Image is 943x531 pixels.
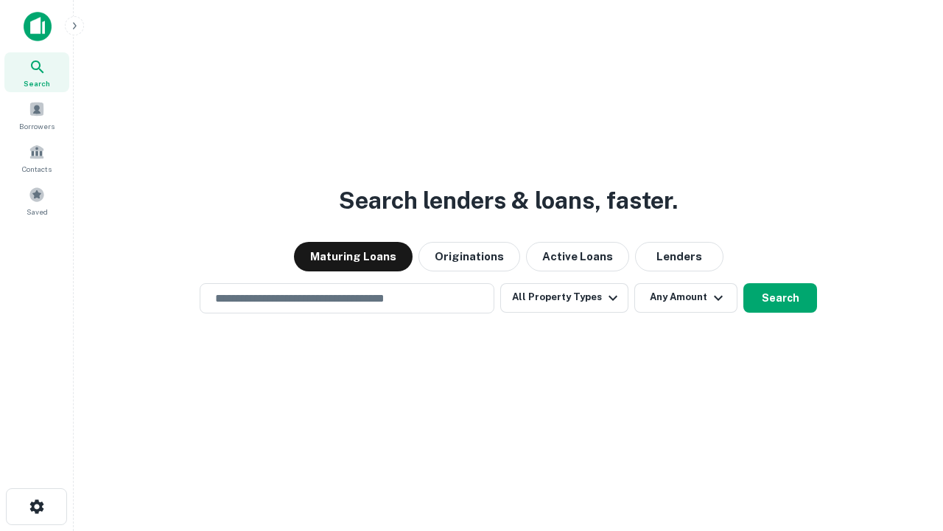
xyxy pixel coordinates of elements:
[4,95,69,135] a: Borrowers
[634,283,737,313] button: Any Amount
[4,52,69,92] a: Search
[19,120,55,132] span: Borrowers
[339,183,678,218] h3: Search lenders & loans, faster.
[22,163,52,175] span: Contacts
[500,283,628,313] button: All Property Types
[743,283,817,313] button: Search
[869,413,943,484] iframe: Chat Widget
[526,242,629,271] button: Active Loans
[294,242,413,271] button: Maturing Loans
[635,242,723,271] button: Lenders
[24,12,52,41] img: capitalize-icon.png
[27,206,48,218] span: Saved
[418,242,520,271] button: Originations
[4,138,69,178] a: Contacts
[24,77,50,89] span: Search
[4,181,69,221] a: Saved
